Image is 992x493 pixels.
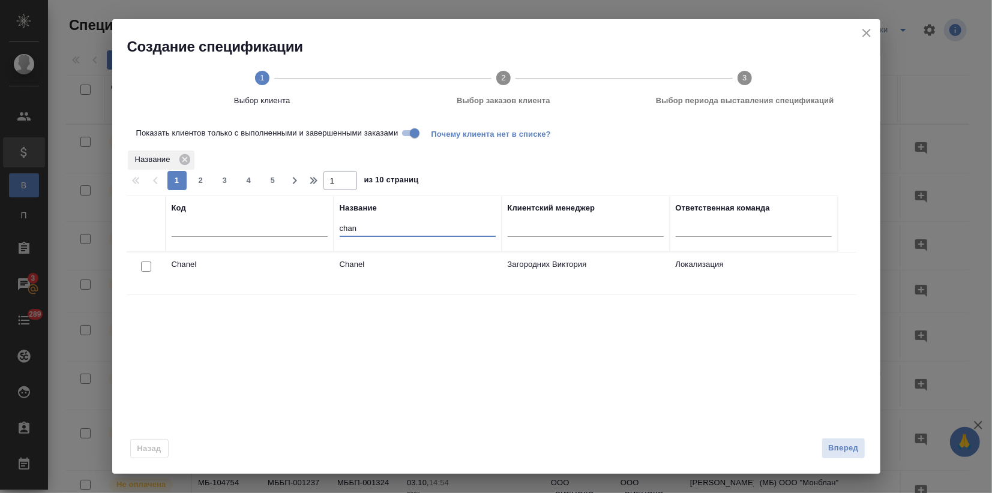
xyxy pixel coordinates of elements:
p: Chanel [340,258,496,270]
text: 2 [501,73,505,82]
button: close [858,24,876,42]
div: Название [128,151,194,170]
text: 3 [743,73,747,82]
h2: Создание спецификации [127,37,880,56]
span: 4 [239,175,259,187]
text: 1 [260,73,264,82]
div: Ответственная команда [676,202,770,214]
div: Клиентский менеджер [508,202,595,214]
span: 5 [263,175,283,187]
button: 4 [239,171,259,190]
button: 5 [263,171,283,190]
button: Вперед [822,438,865,459]
div: Код [172,202,186,214]
td: Загородних Виктория [502,252,670,294]
span: Вперед [828,441,858,455]
span: 2 [191,175,211,187]
button: 2 [191,171,211,190]
span: Выбор заказов клиента [388,95,619,107]
td: Chanel [166,252,334,294]
div: Название [340,202,377,214]
span: из 10 страниц [364,173,419,190]
span: Показать клиентов только с выполненными и завершенными заказами [136,127,398,139]
button: 3 [215,171,235,190]
span: 3 [215,175,235,187]
span: Почему клиента нет в списке? [431,128,560,138]
p: Название [135,154,175,166]
td: Локализация [670,252,838,294]
span: Выбор клиента [146,95,378,107]
span: Выбор периода выставления спецификаций [629,95,861,107]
